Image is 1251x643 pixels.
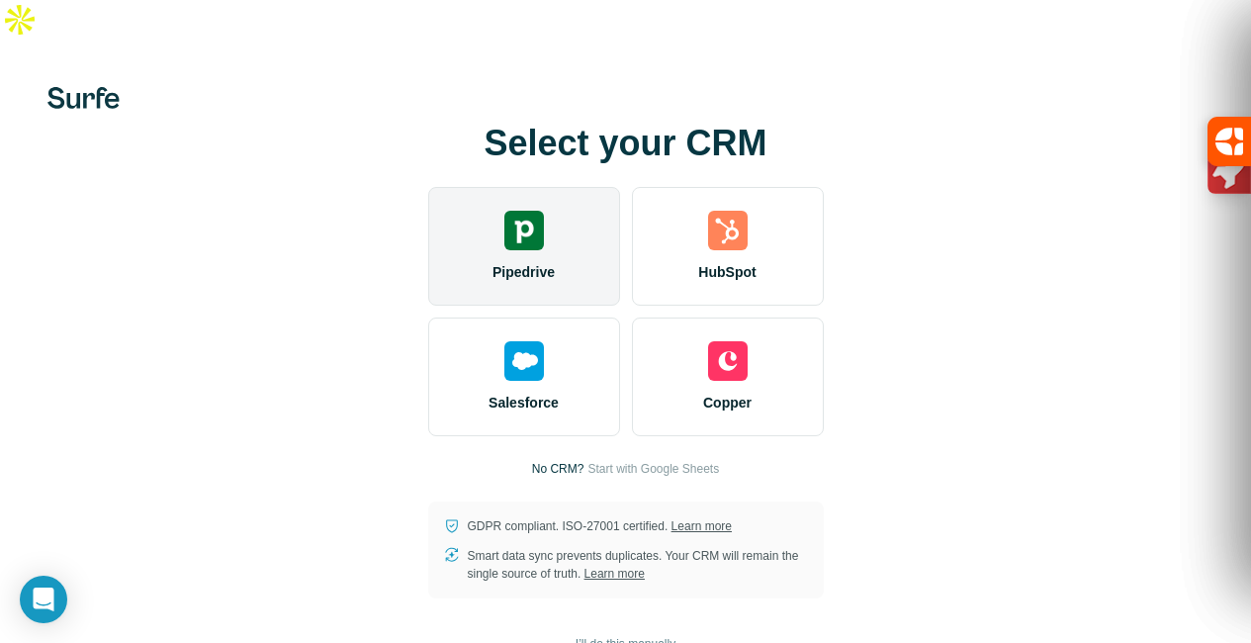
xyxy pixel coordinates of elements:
[489,393,559,413] span: Salesforce
[504,211,544,250] img: pipedrive's logo
[428,124,824,163] h1: Select your CRM
[708,341,748,381] img: copper's logo
[532,460,584,478] p: No CRM?
[587,460,719,478] button: Start with Google Sheets
[468,547,808,583] p: Smart data sync prevents duplicates. Your CRM will remain the single source of truth.
[492,262,555,282] span: Pipedrive
[468,517,732,535] p: GDPR compliant. ISO-27001 certified.
[584,567,645,581] a: Learn more
[703,393,752,413] span: Copper
[671,519,732,533] a: Learn more
[698,262,756,282] span: HubSpot
[504,341,544,381] img: salesforce's logo
[47,87,120,109] img: Surfe's logo
[708,211,748,250] img: hubspot's logo
[20,576,67,623] div: Open Intercom Messenger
